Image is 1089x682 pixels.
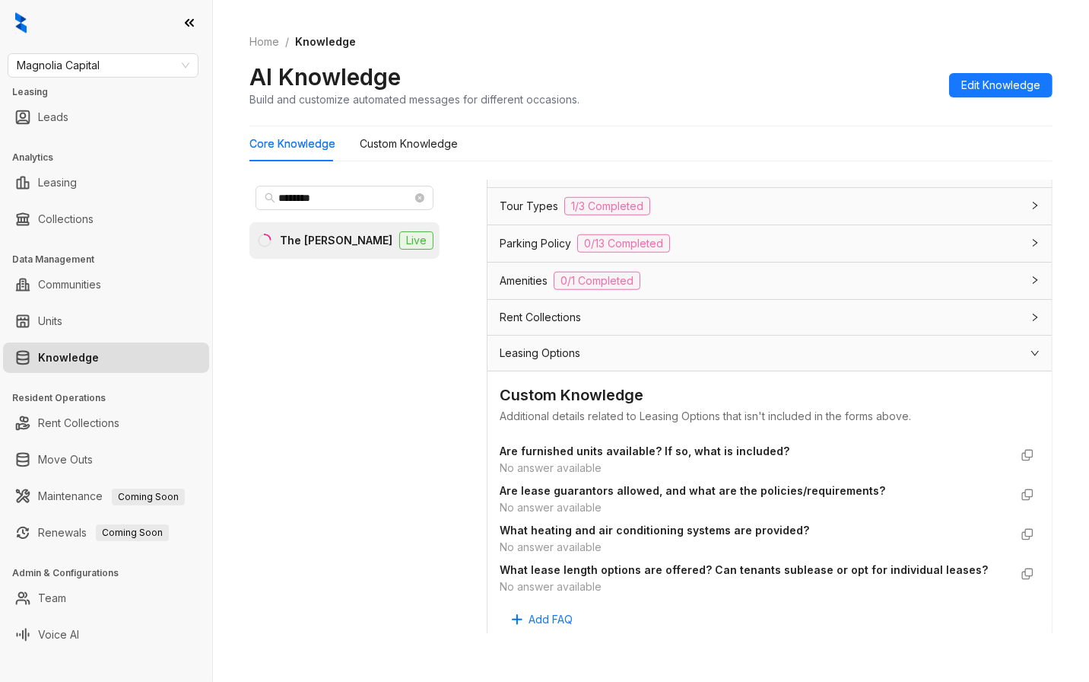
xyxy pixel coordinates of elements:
li: Leads [3,102,209,132]
span: collapsed [1030,201,1040,210]
span: Add FAQ [529,611,573,628]
a: Move Outs [38,445,93,475]
li: Renewals [3,518,209,548]
strong: Are furnished units available? If so, what is included? [500,445,789,457]
li: Move Outs [3,445,209,475]
div: Amenities0/1 Completed [487,263,1052,299]
div: Custom Knowledge [360,135,458,152]
div: Tour Types1/3 Completed [487,188,1052,225]
li: Rent Collections [3,408,209,438]
strong: Are lease guarantors allowed, and what are the policies/requirements? [500,484,885,497]
span: 0/1 Completed [554,272,640,290]
span: Amenities [500,272,548,289]
a: Knowledge [38,343,99,373]
a: RenewalsComing Soon [38,518,169,548]
a: Leads [38,102,68,132]
div: No answer available [500,499,1009,516]
li: Team [3,583,209,613]
a: Voice AI [38,620,79,650]
li: Collections [3,204,209,234]
div: Parking Policy0/13 Completed [487,225,1052,262]
span: close-circle [415,193,424,202]
span: collapsed [1030,276,1040,285]
a: Rent Collections [38,408,119,438]
span: Magnolia Capital [17,54,189,77]
li: Knowledge [3,343,209,373]
strong: What lease length options are offered? Can tenants sublease or opt for individual leases? [500,563,988,576]
div: Build and customize automated messages for different occasions. [249,91,579,107]
h3: Data Management [12,253,212,266]
div: No answer available [500,539,1009,556]
h3: Admin & Configurations [12,566,212,580]
span: Live [399,231,433,250]
div: Additional details related to Leasing Options that isn't included in the forms above. [500,408,1040,425]
div: Leasing Options [487,336,1052,371]
li: / [285,33,289,50]
span: 1/3 Completed [564,197,650,215]
a: Units [38,306,62,336]
a: Team [38,583,66,613]
span: collapsed [1030,313,1040,322]
div: No answer available [500,578,1009,595]
h3: Resident Operations [12,391,212,405]
span: expanded [1030,349,1040,358]
li: Communities [3,269,209,300]
div: Rent Collections [487,300,1052,335]
span: Rent Collections [500,309,581,326]
h3: Analytics [12,151,212,164]
span: Leasing Options [500,345,580,362]
img: logo [15,12,27,33]
div: The [PERSON_NAME] [280,232,392,249]
span: Coming Soon [96,524,169,541]
button: Edit Knowledge [949,73,1052,97]
li: Leasing [3,167,209,198]
li: Units [3,306,209,336]
div: No answer available [500,460,1009,476]
a: Collections [38,204,94,234]
strong: What heating and air conditioning systems are provided? [500,524,809,537]
li: Voice AI [3,620,209,650]
span: Parking Policy [500,235,571,252]
span: Knowledge [295,35,356,48]
span: Edit Knowledge [961,77,1040,94]
h2: AI Knowledge [249,62,401,91]
li: Maintenance [3,481,209,511]
span: collapsed [1030,238,1040,247]
a: Home [246,33,282,50]
button: Add FAQ [500,607,585,632]
span: Coming Soon [112,489,185,505]
a: Leasing [38,167,77,198]
div: Custom Knowledge [500,384,1040,407]
div: Core Knowledge [249,135,335,152]
span: 0/13 Completed [577,234,670,253]
span: search [265,193,275,203]
span: Tour Types [500,198,558,215]
a: Communities [38,269,101,300]
h3: Leasing [12,85,212,99]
